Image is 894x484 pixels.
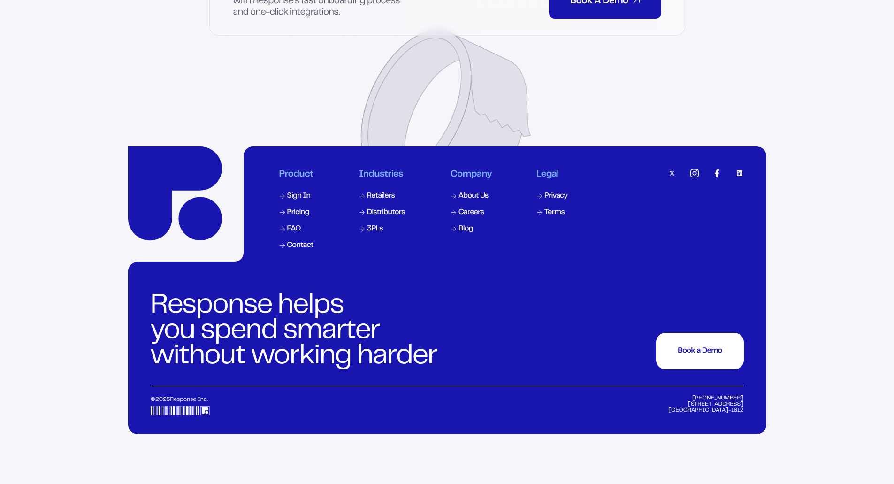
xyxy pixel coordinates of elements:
[278,223,315,235] a: FAQ
[151,293,443,369] div: Response helps you spend smarter without working harder
[278,191,315,202] a: Sign In
[287,192,311,200] div: Sign In
[279,169,314,180] div: Product
[713,169,721,177] img: facebook
[450,191,493,202] a: About Us
[678,347,722,355] div: Book a Demo
[367,192,395,200] div: Retailers
[128,146,222,240] a: Response Home
[535,207,569,218] a: Terms
[367,209,405,216] div: Distributors
[535,191,569,202] a: Privacy
[278,207,315,218] a: Pricing
[544,192,567,200] div: Privacy
[544,209,565,216] div: Terms
[151,396,279,415] div: © 2025 Response Inc.
[287,225,301,233] div: FAQ
[358,191,407,202] a: Retailers
[536,169,568,180] div: Legal
[458,209,484,216] div: Careers
[359,169,406,180] div: Industries
[735,169,744,177] img: linkedin
[367,225,383,233] div: 3PLs
[450,223,493,235] a: Blog
[450,207,493,218] a: Careers
[656,333,743,369] button: Book a DemoBook a DemoBook a DemoBook a DemoBook a DemoBook a Demo
[358,223,407,235] a: 3PLs
[451,169,492,180] div: Company
[458,192,489,200] div: About Us
[358,207,407,218] a: Distributors
[458,225,473,233] div: Blog
[287,242,313,249] div: Contact
[690,169,699,177] img: instagram
[278,240,315,251] a: Contact
[668,169,676,177] img: twitter
[287,209,309,216] div: Pricing
[668,396,744,415] div: [PHONE_NUMBER] [STREET_ADDRESS] [GEOGRAPHIC_DATA]-1612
